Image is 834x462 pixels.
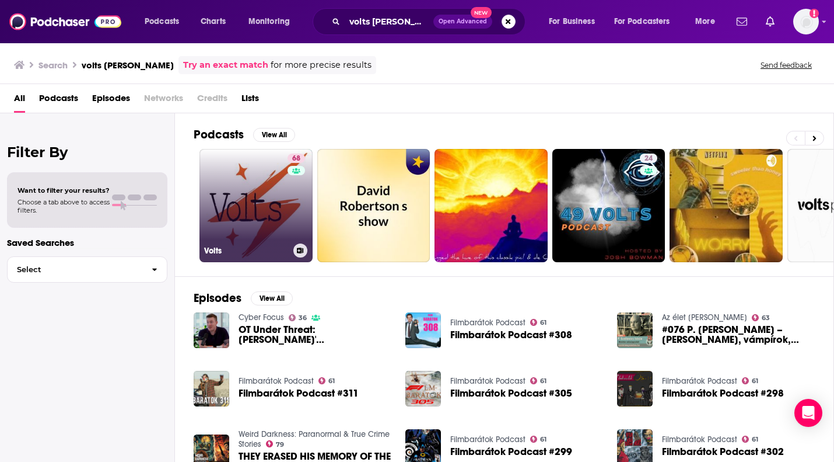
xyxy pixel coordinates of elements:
a: Cyber Focus [239,312,284,322]
a: Podcasts [39,89,78,113]
span: More [695,13,715,30]
a: EpisodesView All [194,291,293,305]
a: 61 [318,377,335,384]
img: User Profile [793,9,819,34]
span: 61 [328,378,335,384]
a: PodcastsView All [194,127,295,142]
div: Open Intercom Messenger [794,399,822,427]
span: 63 [762,315,770,321]
a: Az élet meg minden [662,312,747,322]
a: #076 P. Szathmáry István – Költők, vámpírok, vajákok [662,325,815,345]
input: Search podcasts, credits, & more... [345,12,433,31]
button: Show profile menu [793,9,819,34]
button: open menu [136,12,194,31]
span: OT Under Threat: [PERSON_NAME]' [PERSON_NAME] on Navigating Cyber-Physical Risks [239,325,391,345]
a: 61 [530,377,547,384]
a: Try an exact match [183,58,268,72]
span: Podcasts [145,13,179,30]
button: Send feedback [757,60,815,70]
a: Filmbarátok Podcast [239,376,314,386]
span: Networks [144,89,183,113]
button: open menu [240,12,305,31]
img: Filmbarátok Podcast #308 [405,312,441,348]
a: Filmbarátok Podcast [450,376,525,386]
button: open menu [541,12,609,31]
span: 61 [752,437,758,442]
a: Filmbarátok Podcast #308 [450,330,572,340]
a: 61 [742,436,759,443]
a: 36 [289,314,307,321]
button: open menu [687,12,730,31]
a: Episodes [92,89,130,113]
a: Filmbarátok Podcast #311 [239,388,359,398]
h2: Filter By [7,144,167,161]
a: Show notifications dropdown [761,12,779,32]
a: Lists [241,89,259,113]
a: Filmbarátok Podcast #305 [450,388,572,398]
h3: Search [38,60,68,71]
a: 61 [530,319,547,326]
a: 68 [288,154,305,163]
img: #076 P. Szathmáry István – Költők, vámpírok, vajákok [617,312,653,348]
button: View All [251,291,293,305]
a: Filmbarátok Podcast #298 [662,388,784,398]
a: Weird Darkness: Paranormal & True Crime Stories [239,429,390,449]
a: All [14,89,25,113]
img: Podchaser - Follow, Share and Rate Podcasts [9,11,121,33]
span: 68 [292,153,300,165]
a: Filmbarátok Podcast [450,318,525,328]
a: Filmbarátok Podcast #299 [450,447,572,457]
span: Charts [201,13,226,30]
a: 24 [640,154,657,163]
span: 61 [752,378,758,384]
a: 63 [752,314,770,321]
a: Filmbarátok Podcast #302 [662,447,784,457]
span: 61 [540,437,546,442]
button: View All [253,128,295,142]
a: Filmbarátok Podcast [450,435,525,444]
span: For Podcasters [614,13,670,30]
span: 24 [644,153,653,165]
button: open menu [607,12,687,31]
button: Select [7,256,167,283]
a: 61 [530,436,547,443]
img: OT Under Threat: Dragos' Robert M. Lee on Navigating Cyber-Physical Risks [194,312,229,348]
h2: Podcasts [194,127,244,142]
a: Filmbarátok Podcast [662,376,737,386]
a: Filmbarátok Podcast [662,435,737,444]
a: Charts [193,12,233,31]
span: Choose a tab above to access filters. [17,198,110,214]
span: Monitoring [248,13,290,30]
h2: Episodes [194,291,241,305]
a: Show notifications dropdown [732,12,752,32]
span: 36 [299,315,307,321]
img: Filmbarátok Podcast #311 [194,371,229,407]
a: 24 [552,149,665,262]
div: Search podcasts, credits, & more... [324,8,537,35]
span: For Business [549,13,595,30]
svg: Email not verified [810,9,819,18]
a: 68Volts [199,149,313,262]
img: Filmbarátok Podcast #305 [405,371,441,407]
img: Filmbarátok Podcast #298 [617,371,653,407]
span: New [471,7,492,18]
button: Open AdvancedNew [433,15,492,29]
a: 61 [742,377,759,384]
h3: Volts [204,246,289,256]
p: Saved Searches [7,237,167,248]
